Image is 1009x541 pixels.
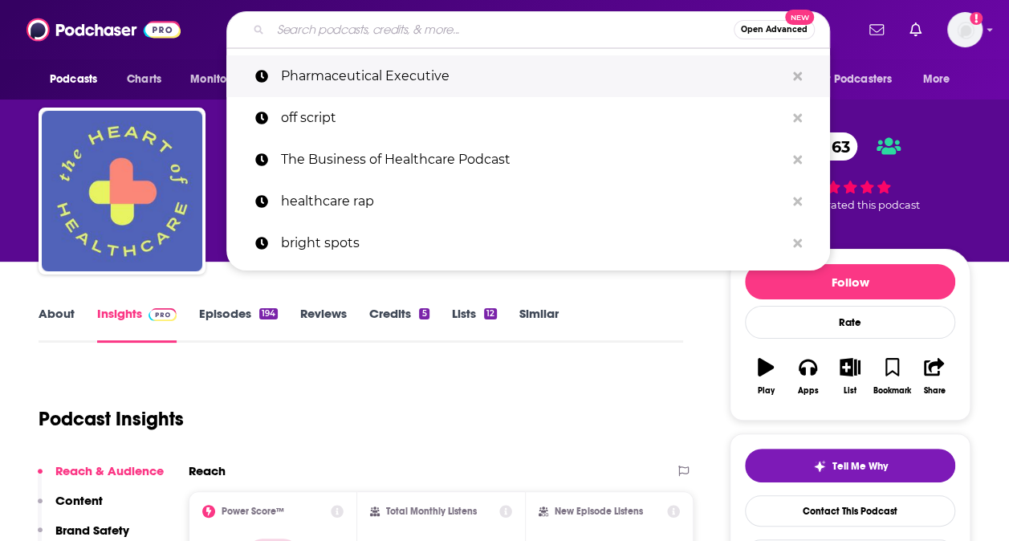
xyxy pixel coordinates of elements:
a: About [39,306,75,343]
button: open menu [804,64,915,95]
span: Charts [127,68,161,91]
div: Bookmark [873,386,911,396]
button: Play [745,348,787,405]
button: Content [38,493,103,523]
p: Content [55,493,103,508]
button: List [829,348,871,405]
a: off script [226,97,830,139]
p: Brand Safety [55,523,129,538]
div: 5 [419,308,429,319]
a: Reviews [300,306,347,343]
div: List [844,386,856,396]
button: open menu [39,64,118,95]
p: Pharmaceutical Executive [281,55,785,97]
span: Podcasts [50,68,97,91]
button: Open AdvancedNew [734,20,815,39]
h2: Power Score™ [222,506,284,517]
img: Podchaser - Follow, Share and Rate Podcasts [26,14,181,45]
p: Reach & Audience [55,463,164,478]
a: Contact This Podcast [745,495,955,527]
a: bright spots [226,222,830,264]
a: InsightsPodchaser Pro [97,306,177,343]
p: off script [281,97,785,139]
input: Search podcasts, credits, & more... [271,17,734,43]
span: Open Advanced [741,26,808,34]
button: open menu [912,64,970,95]
span: Tell Me Why [832,460,888,473]
div: 194 [259,308,278,319]
p: healthcare rap [281,181,785,222]
h2: New Episode Listens [555,506,643,517]
span: Monitoring [190,68,247,91]
button: tell me why sparkleTell Me Why [745,449,955,482]
a: Credits5 [369,306,429,343]
div: Share [923,386,945,396]
a: Similar [519,306,559,343]
button: open menu [179,64,268,95]
button: Bookmark [871,348,913,405]
span: New [785,10,814,25]
img: Podchaser Pro [149,308,177,321]
h2: Total Monthly Listens [386,506,477,517]
span: For Podcasters [815,68,892,91]
a: Show notifications dropdown [903,16,928,43]
div: 63 1 personrated this podcast [730,122,970,222]
a: Show notifications dropdown [863,16,890,43]
a: Episodes194 [199,306,278,343]
span: rated this podcast [827,199,920,211]
img: User Profile [947,12,983,47]
p: bright spots [281,222,785,264]
a: Pharmaceutical Executive [226,55,830,97]
button: Apps [787,348,828,405]
button: Show profile menu [947,12,983,47]
div: 12 [484,308,497,319]
div: Rate [745,306,955,339]
a: The Business of Healthcare Podcast [226,139,830,181]
button: Reach & Audience [38,463,164,493]
p: The Business of Healthcare Podcast [281,139,785,181]
a: healthcare rap [226,181,830,222]
img: The Heart of Healthcare | A Digital Health Podcast [42,111,202,271]
h2: Reach [189,463,226,478]
div: Search podcasts, credits, & more... [226,11,830,48]
a: Charts [116,64,171,95]
h1: Podcast Insights [39,407,184,431]
button: Share [913,348,955,405]
a: Lists12 [452,306,497,343]
span: More [923,68,950,91]
svg: Add a profile image [970,12,983,25]
img: tell me why sparkle [813,460,826,473]
span: Logged in as Morgan16 [947,12,983,47]
span: 63 [816,132,858,161]
button: Follow [745,264,955,299]
div: Play [758,386,775,396]
div: Apps [798,386,819,396]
